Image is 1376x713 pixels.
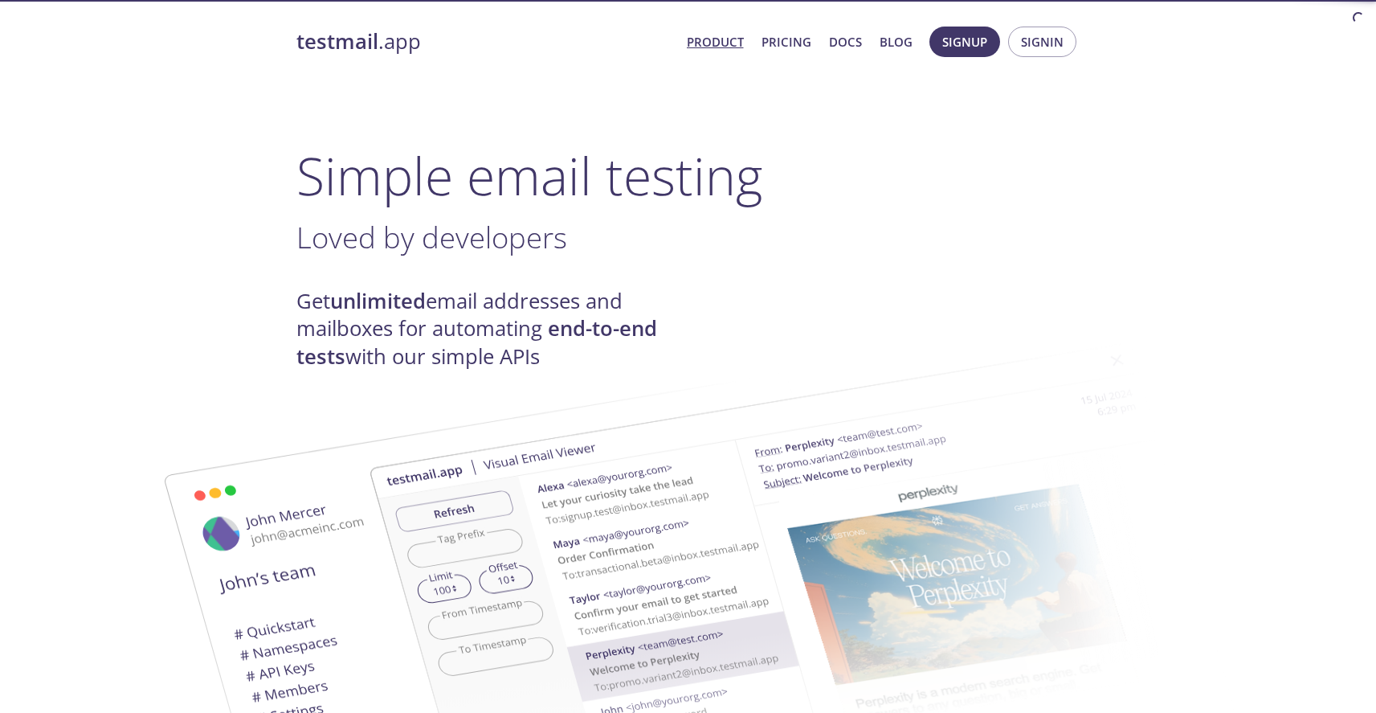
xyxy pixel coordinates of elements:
[829,31,862,52] a: Docs
[330,287,426,315] strong: unlimited
[942,31,987,52] span: Signup
[296,288,688,371] h4: Get email addresses and mailboxes for automating with our simple APIs
[296,145,1080,207] h1: Simple email testing
[880,31,913,52] a: Blog
[296,217,567,257] span: Loved by developers
[687,31,744,52] a: Product
[929,27,1000,57] button: Signup
[1021,31,1064,52] span: Signin
[1008,27,1076,57] button: Signin
[296,28,674,55] a: testmail.app
[761,31,811,52] a: Pricing
[296,27,378,55] strong: testmail
[296,314,657,370] strong: end-to-end tests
